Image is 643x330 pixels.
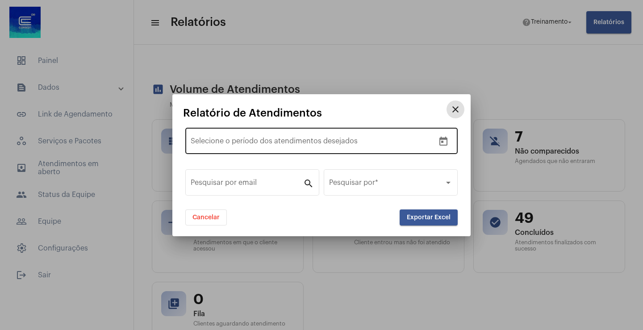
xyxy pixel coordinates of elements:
[191,139,237,147] input: Data de início
[192,214,220,221] span: Cancelar
[434,133,452,150] button: Open calendar
[244,139,364,147] input: Data do fim
[303,178,314,188] mat-icon: search
[183,107,447,119] mat-card-title: Relatório de Atendimentos
[450,104,461,115] mat-icon: close
[191,180,303,188] input: Pesquisar por email
[185,209,227,226] button: Cancelar
[407,214,451,221] span: Exportar Excel
[400,209,458,226] button: Exportar Excel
